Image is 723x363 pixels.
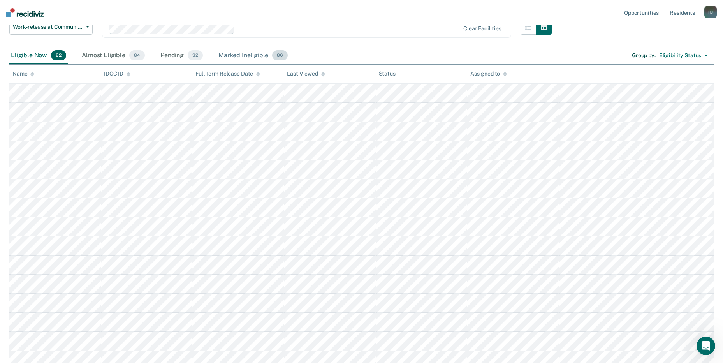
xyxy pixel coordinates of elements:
div: Group by : [632,52,656,59]
span: 32 [188,50,203,60]
div: Eligibility Status [659,52,701,59]
span: 82 [51,50,66,60]
iframe: Intercom live chat [697,337,715,355]
div: H J [704,6,717,18]
button: Eligibility Status [656,49,711,62]
button: Work-release at Community Reentry Centers [9,19,93,35]
div: Eligible Now82 [9,47,68,64]
div: Marked Ineligible86 [217,47,289,64]
div: Full Term Release Date [195,70,260,77]
span: 86 [272,50,288,60]
div: Almost Eligible84 [80,47,146,64]
img: Recidiviz [6,8,44,17]
div: Name [12,70,34,77]
div: Assigned to [470,70,507,77]
span: 84 [129,50,145,60]
span: Work-release at Community Reentry Centers [13,24,83,30]
div: IDOC ID [104,70,130,77]
div: Clear facilities [463,25,501,32]
div: Status [379,70,396,77]
div: Pending32 [159,47,204,64]
button: HJ [704,6,717,18]
div: Last Viewed [287,70,325,77]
